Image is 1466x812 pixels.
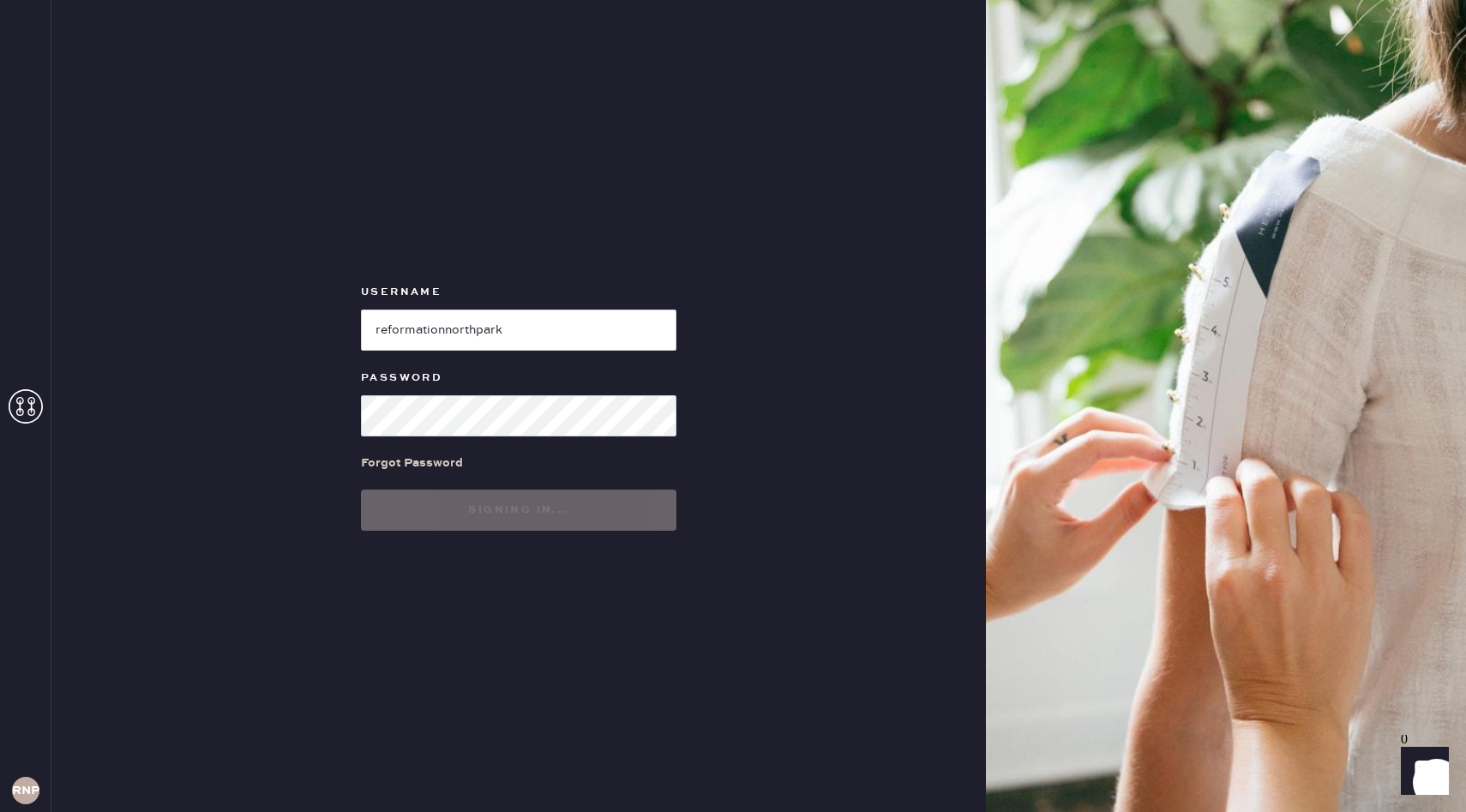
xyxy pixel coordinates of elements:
[361,310,676,351] input: e.g. john@doe.com
[361,282,676,303] label: Username
[361,368,676,388] label: Password
[1385,735,1458,809] iframe: Front Chat
[361,490,676,531] button: Signing in...
[12,785,39,797] h3: RNPA
[361,454,463,472] div: Forgot Password
[361,436,463,490] a: Forgot Password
